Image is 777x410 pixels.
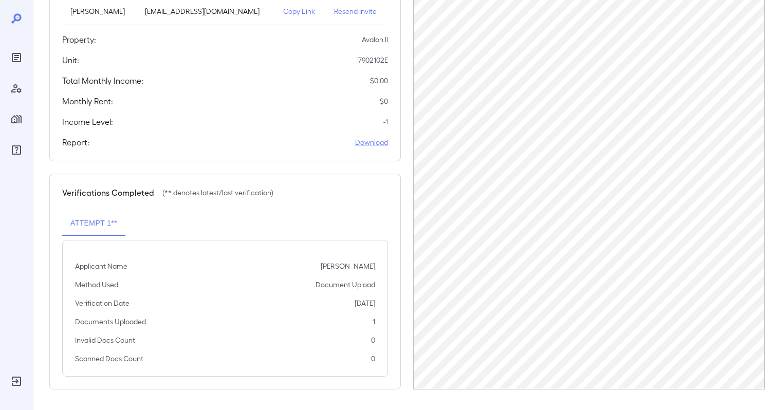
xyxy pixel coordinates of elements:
p: Documents Uploaded [75,316,146,327]
p: Document Upload [316,279,375,290]
p: [PERSON_NAME] [321,261,375,271]
p: [PERSON_NAME] [70,6,128,16]
p: $ 0 [380,96,388,106]
p: 0 [371,335,375,345]
p: Method Used [75,279,118,290]
div: Log Out [8,373,25,389]
div: Manage Users [8,80,25,97]
p: 0 [371,353,375,364]
button: Attempt 1** [62,211,125,236]
p: 1 [373,316,375,327]
p: [DATE] [355,298,375,308]
p: Resend Invite [334,6,380,16]
p: Invalid Docs Count [75,335,135,345]
h5: Verifications Completed [62,187,154,199]
p: $ 0.00 [370,76,388,86]
div: Manage Properties [8,111,25,127]
p: Scanned Docs Count [75,353,143,364]
h5: Property: [62,33,96,46]
h5: Total Monthly Income: [62,74,143,87]
p: Copy Link [283,6,318,16]
div: Reports [8,49,25,66]
div: FAQ [8,142,25,158]
h5: Report: [62,136,89,148]
p: Verification Date [75,298,129,308]
p: [EMAIL_ADDRESS][DOMAIN_NAME] [145,6,267,16]
h5: Monthly Rent: [62,95,113,107]
p: Avalon II [362,34,388,45]
h5: Unit: [62,54,79,66]
p: (** denotes latest/last verification) [162,188,273,198]
p: 7902102E [358,55,388,65]
p: -1 [383,117,388,127]
p: Applicant Name [75,261,127,271]
h5: Income Level: [62,116,113,128]
a: Download [355,137,388,147]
